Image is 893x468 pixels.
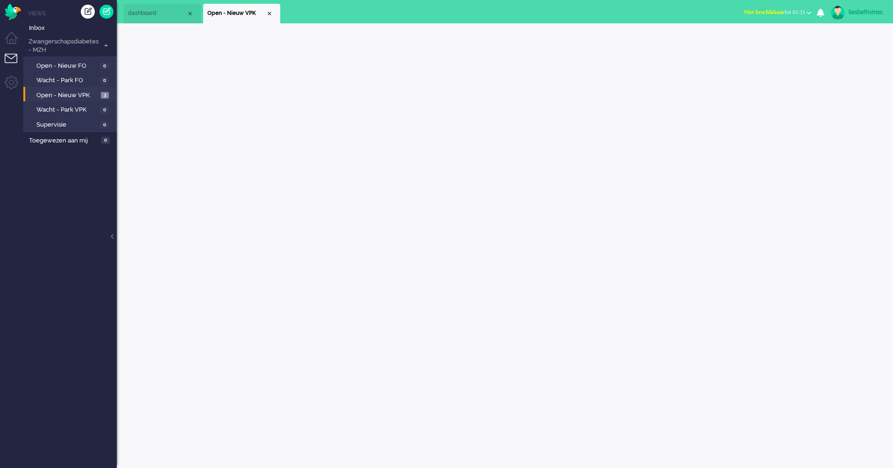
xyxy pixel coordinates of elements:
a: Toegewezen aan mij 0 [27,135,117,145]
div: liesbethvmsc [849,7,884,17]
a: Quick Ticket [99,5,113,19]
div: Creëer ticket [81,5,95,19]
a: Wacht - Park FO 0 [27,75,116,85]
li: Niet beschikbaarfor 01:11 [738,3,817,23]
button: Niet beschikbaarfor 01:11 [738,6,817,19]
span: Wacht - Park VPK [36,106,98,114]
img: avatar [831,6,845,20]
a: Open - Nieuw FO 0 [27,60,116,71]
span: Open - Nieuw VPK [207,9,266,17]
span: 3 [101,92,109,99]
span: 0 [100,121,109,128]
span: Open - Nieuw VPK [36,91,99,100]
span: 0 [100,106,109,113]
span: Niet beschikbaar [744,9,785,15]
div: Close tab [186,10,194,17]
a: Open - Nieuw VPK 3 [27,90,116,100]
span: Inbox [29,24,117,33]
img: flow_omnibird.svg [5,4,21,20]
li: View [203,4,280,23]
span: Wacht - Park FO [36,76,98,85]
li: Views [28,9,117,17]
span: 0 [100,77,109,84]
li: Dashboard menu [5,32,26,53]
span: dashboard [128,9,186,17]
span: Toegewezen aan mij [29,136,99,145]
span: 0 [101,137,110,144]
a: Inbox [27,22,117,33]
span: Open - Nieuw FO [36,62,98,71]
li: Admin menu [5,76,26,97]
span: Zwangerschapsdiabetes - MZH [27,37,99,55]
span: Supervisie [36,121,98,129]
span: 0 [100,63,109,70]
div: Close tab [266,10,273,17]
a: Wacht - Park VPK 0 [27,104,116,114]
li: Dashboard [124,4,201,23]
a: Supervisie 0 [27,119,116,129]
li: Tickets menu [5,54,26,75]
span: for 01:11 [744,9,805,15]
a: liesbethvmsc [829,6,884,20]
a: Omnidesk [5,6,21,13]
